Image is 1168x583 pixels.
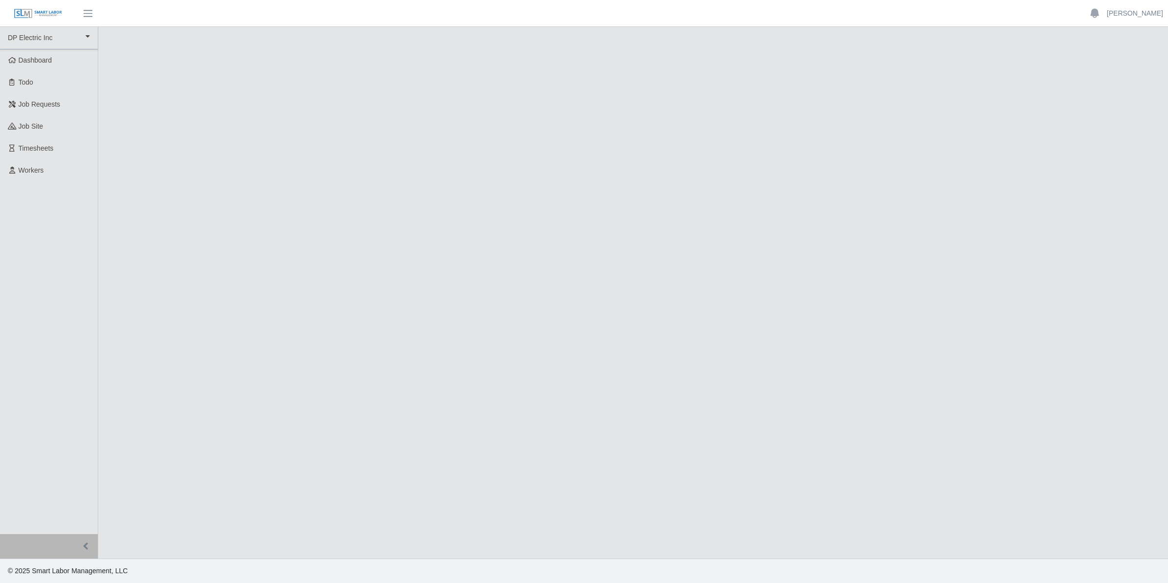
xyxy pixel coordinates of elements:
[1107,8,1163,19] a: [PERSON_NAME]
[19,78,33,86] span: Todo
[8,567,128,575] span: © 2025 Smart Labor Management, LLC
[19,122,43,130] span: job site
[19,144,54,152] span: Timesheets
[19,100,61,108] span: Job Requests
[14,8,63,19] img: SLM Logo
[19,56,52,64] span: Dashboard
[19,166,44,174] span: Workers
